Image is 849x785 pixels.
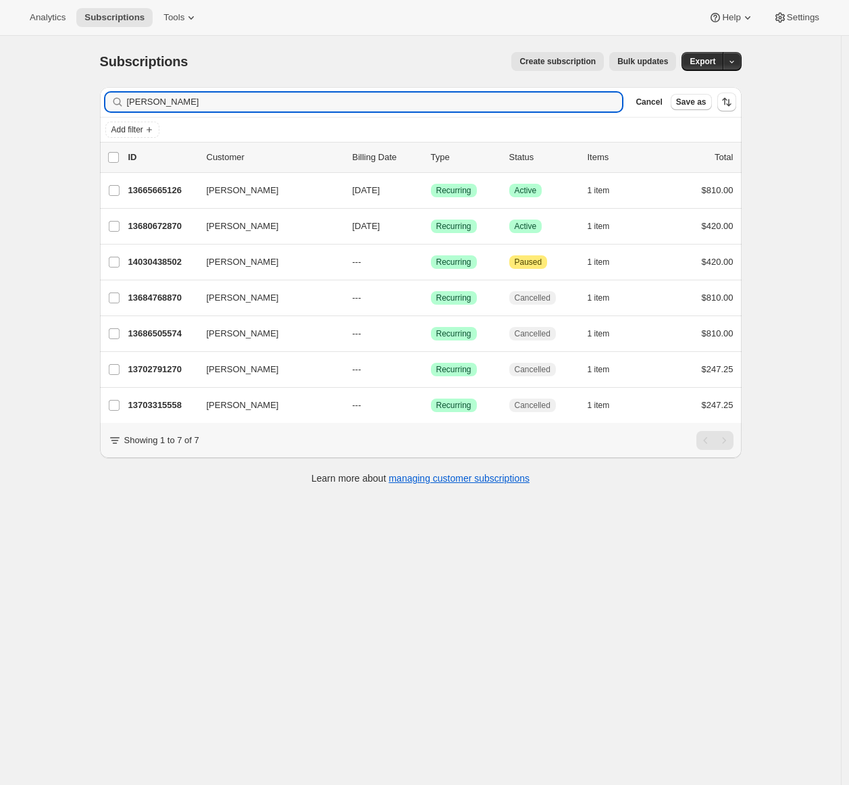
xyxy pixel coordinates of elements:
button: Export [681,52,723,71]
button: Sort the results [717,93,736,111]
span: Cancelled [515,328,550,339]
p: 13680672870 [128,220,196,233]
span: 1 item [588,364,610,375]
div: 13680672870[PERSON_NAME][DATE]SuccessRecurringSuccessActive1 item$420.00 [128,217,734,236]
div: 14030438502[PERSON_NAME]---SuccessRecurringAttentionPaused1 item$420.00 [128,253,734,272]
span: $247.25 [702,400,734,410]
span: [PERSON_NAME] [207,291,279,305]
span: Add filter [111,124,143,135]
span: [PERSON_NAME] [207,220,279,233]
span: 1 item [588,185,610,196]
span: Cancelled [515,364,550,375]
span: Create subscription [519,56,596,67]
a: managing customer subscriptions [388,473,530,484]
button: 1 item [588,217,625,236]
input: Filter subscribers [127,93,623,111]
span: Active [515,185,537,196]
span: $420.00 [702,221,734,231]
span: $810.00 [702,328,734,338]
button: Analytics [22,8,74,27]
button: Subscriptions [76,8,153,27]
span: $810.00 [702,293,734,303]
button: [PERSON_NAME] [199,216,334,237]
button: Help [700,8,762,27]
button: 1 item [588,181,625,200]
p: 13702791270 [128,363,196,376]
span: --- [353,293,361,303]
span: Recurring [436,221,471,232]
p: Billing Date [353,151,420,164]
span: Subscriptions [84,12,145,23]
p: Showing 1 to 7 of 7 [124,434,199,447]
span: Settings [787,12,819,23]
span: Subscriptions [100,54,188,69]
span: 1 item [588,221,610,232]
p: Learn more about [311,472,530,485]
button: [PERSON_NAME] [199,323,334,345]
button: Save as [671,94,712,110]
span: Recurring [436,257,471,268]
span: Tools [163,12,184,23]
button: 1 item [588,360,625,379]
div: 13686505574[PERSON_NAME]---SuccessRecurringCancelled1 item$810.00 [128,324,734,343]
span: [DATE] [353,185,380,195]
p: 13684768870 [128,291,196,305]
span: Bulk updates [617,56,668,67]
span: Paused [515,257,542,268]
button: 1 item [588,324,625,343]
div: IDCustomerBilling DateTypeStatusItemsTotal [128,151,734,164]
span: [PERSON_NAME] [207,184,279,197]
span: Export [690,56,715,67]
span: Analytics [30,12,66,23]
span: [PERSON_NAME] [207,363,279,376]
span: Recurring [436,400,471,411]
span: $247.25 [702,364,734,374]
span: 1 item [588,257,610,268]
span: $810.00 [702,185,734,195]
span: [PERSON_NAME] [207,255,279,269]
span: --- [353,328,361,338]
span: [PERSON_NAME] [207,399,279,412]
button: 1 item [588,253,625,272]
p: Total [715,151,733,164]
button: Tools [155,8,206,27]
span: --- [353,257,361,267]
button: Cancel [630,94,667,110]
button: [PERSON_NAME] [199,251,334,273]
button: Create subscription [511,52,604,71]
button: [PERSON_NAME] [199,395,334,416]
span: Help [722,12,740,23]
span: Cancelled [515,293,550,303]
span: $420.00 [702,257,734,267]
span: Recurring [436,364,471,375]
button: Settings [765,8,827,27]
span: --- [353,400,361,410]
div: 13703315558[PERSON_NAME]---SuccessRecurringCancelled1 item$247.25 [128,396,734,415]
p: ID [128,151,196,164]
span: 1 item [588,400,610,411]
span: Recurring [436,328,471,339]
button: [PERSON_NAME] [199,287,334,309]
span: 1 item [588,328,610,339]
p: 13665665126 [128,184,196,197]
button: [PERSON_NAME] [199,180,334,201]
span: Cancel [636,97,662,107]
span: Active [515,221,537,232]
span: Recurring [436,293,471,303]
div: 13702791270[PERSON_NAME]---SuccessRecurringCancelled1 item$247.25 [128,360,734,379]
span: Recurring [436,185,471,196]
p: 13703315558 [128,399,196,412]
span: 1 item [588,293,610,303]
div: 13665665126[PERSON_NAME][DATE]SuccessRecurringSuccessActive1 item$810.00 [128,181,734,200]
span: Save as [676,97,706,107]
p: Customer [207,151,342,164]
button: [PERSON_NAME] [199,359,334,380]
button: 1 item [588,288,625,307]
button: Bulk updates [609,52,676,71]
p: 14030438502 [128,255,196,269]
div: Type [431,151,498,164]
span: [PERSON_NAME] [207,327,279,340]
span: --- [353,364,361,374]
span: [DATE] [353,221,380,231]
div: Items [588,151,655,164]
